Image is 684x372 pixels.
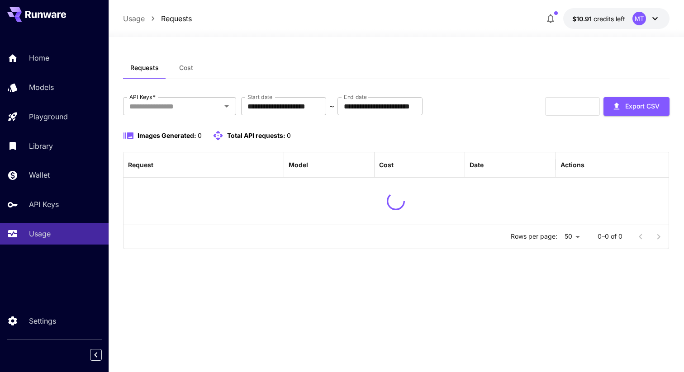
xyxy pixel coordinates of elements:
[29,170,50,180] p: Wallet
[603,97,670,116] button: Export CSV
[632,12,646,25] div: MT
[560,161,584,169] div: Actions
[572,15,594,23] span: $10.91
[287,132,291,139] span: 0
[29,141,53,151] p: Library
[198,132,202,139] span: 0
[97,347,109,363] div: Collapse sidebar
[227,132,285,139] span: Total API requests:
[289,161,308,169] div: Model
[161,13,192,24] a: Requests
[572,14,625,24] div: $10.9084
[29,228,51,239] p: Usage
[90,349,102,361] button: Collapse sidebar
[598,232,622,241] p: 0–0 of 0
[511,232,557,241] p: Rows per page:
[123,13,192,24] nav: breadcrumb
[128,161,153,169] div: Request
[29,199,59,210] p: API Keys
[29,52,49,63] p: Home
[29,315,56,326] p: Settings
[470,161,484,169] div: Date
[379,161,394,169] div: Cost
[129,93,156,101] label: API Keys
[344,93,366,101] label: End date
[329,101,334,112] p: ~
[123,13,145,24] a: Usage
[561,230,583,243] div: 50
[179,64,193,72] span: Cost
[138,132,196,139] span: Images Generated:
[563,8,670,29] button: $10.9084MT
[220,100,233,113] button: Open
[29,82,54,93] p: Models
[594,15,625,23] span: credits left
[29,111,68,122] p: Playground
[130,64,159,72] span: Requests
[247,93,272,101] label: Start date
